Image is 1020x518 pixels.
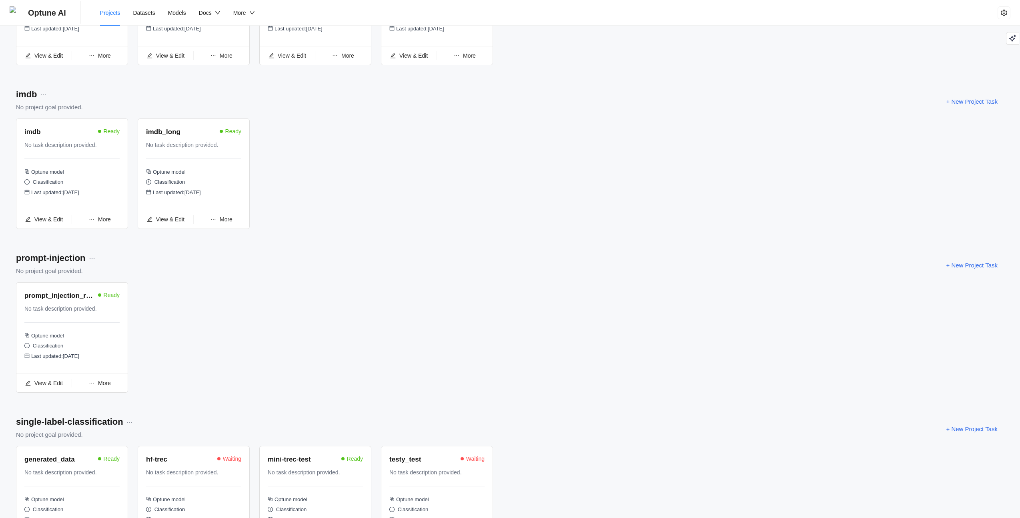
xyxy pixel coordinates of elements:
div: Optune model [146,496,241,506]
span: edit [25,217,31,222]
span: + New Project Task [946,97,998,106]
span: more [126,419,133,426]
span: edit [269,53,274,58]
span: block [146,169,151,174]
span: Last updated: [DATE] [31,353,79,359]
div: Classification [146,506,241,516]
span: ellipsis [454,53,459,58]
button: + New Project Task [940,95,1004,108]
span: Waiting [466,454,485,463]
button: + New Project Task [940,259,1004,271]
span: View & Edit [156,52,184,59]
div: Optune model [24,496,120,506]
span: Ready [104,454,120,463]
div: No project goal provided. [16,430,136,440]
span: exclamation-circle [24,179,30,185]
span: Datasets [133,10,155,16]
div: imdb [16,88,37,102]
div: Optune model [146,168,241,179]
div: No task description provided. [24,468,112,477]
div: No task description provided. [389,468,477,477]
img: Optune [10,6,22,19]
div: Classification [24,178,120,189]
div: No task description provided. [146,468,234,477]
div: No task description provided. [268,468,356,477]
span: block [24,169,30,174]
span: Last updated: [DATE] [31,189,79,195]
span: More [220,216,232,223]
span: Last updated: [DATE] [275,26,323,32]
div: Optune model [24,332,120,342]
span: block [24,496,30,502]
span: edit [25,380,31,386]
span: More [463,52,476,59]
div: No project goal provided. [16,266,98,276]
span: Last updated: [DATE] [396,26,444,32]
span: calendar [268,26,273,31]
span: Ready [104,291,120,299]
span: edit [390,53,396,58]
div: imdb [24,127,41,138]
div: No task description provided. [24,141,112,149]
div: single-label-classification [16,415,123,429]
span: View & Edit [34,380,63,386]
span: ellipsis [210,53,216,58]
span: More [98,380,111,386]
span: exclamation-circle [146,179,151,185]
span: Ready [104,127,120,136]
span: ellipsis [89,380,94,386]
span: ellipsis [332,53,338,58]
div: Classification [268,506,363,516]
span: block [146,496,151,502]
span: exclamation-circle [24,343,30,348]
span: block [389,496,395,502]
div: No task description provided. [146,141,234,149]
div: mini-trec-test [268,454,311,465]
span: Last updated: [DATE] [31,26,79,32]
span: More [98,216,111,223]
span: View & Edit [278,52,306,59]
div: No task description provided. [24,304,112,313]
div: No project goal provided. [16,102,83,112]
span: ellipsis [89,53,94,58]
div: prompt_injection_revisited [24,291,96,301]
span: edit [147,217,152,222]
div: Optune model [389,496,485,506]
span: Projects [100,10,120,16]
span: Ready [347,454,363,463]
span: block [268,496,273,502]
div: prompt-injection [16,251,86,265]
span: ellipsis [210,217,216,222]
span: Models [168,10,186,16]
span: More [220,52,232,59]
span: block [24,333,30,338]
div: Optune model [268,496,363,506]
div: Classification [24,506,120,516]
span: setting [1001,10,1007,16]
span: exclamation-circle [389,507,395,512]
span: calendar [389,26,395,31]
div: Classification [389,506,485,516]
span: more [89,255,95,262]
span: ellipsis [89,217,94,222]
span: edit [147,53,152,58]
span: Last updated: [DATE] [153,189,201,195]
span: calendar [24,189,30,195]
span: View & Edit [34,216,63,223]
button: Playground [1006,32,1019,45]
span: calendar [24,26,30,31]
span: calendar [146,26,151,31]
span: more [40,92,47,98]
span: + New Project Task [946,261,998,270]
span: + New Project Task [946,424,998,434]
span: Ready [225,127,241,136]
span: exclamation-circle [146,507,151,512]
div: Classification [146,178,241,189]
span: View & Edit [34,52,63,59]
span: exclamation-circle [24,507,30,512]
span: More [98,52,111,59]
span: calendar [146,189,151,195]
span: Waiting [223,454,241,463]
div: testy_test [389,454,421,465]
span: calendar [24,353,30,358]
